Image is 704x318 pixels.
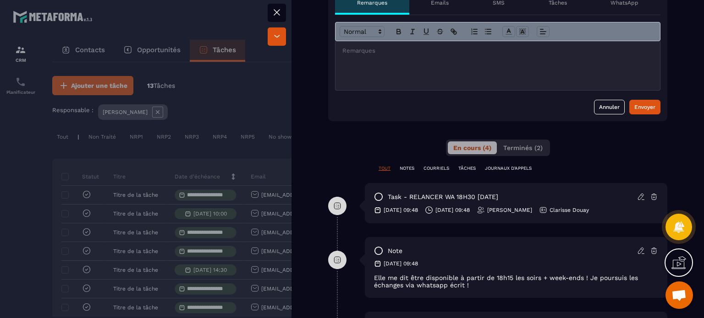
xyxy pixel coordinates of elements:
div: Ouvrir le chat [665,281,693,309]
div: Envoyer [634,102,655,112]
span: En cours (4) [453,144,491,151]
p: note [388,247,402,255]
p: JOURNAUX D'APPELS [485,165,532,172]
p: TOUT [379,165,390,172]
button: En cours (4) [448,141,497,154]
p: [DATE] 09:48 [384,260,418,267]
button: Annuler [594,100,625,114]
span: Terminés (2) [503,144,543,151]
p: [DATE] 09:48 [384,206,418,214]
p: TÂCHES [458,165,476,172]
p: [DATE] 09:48 [435,206,470,214]
button: Envoyer [629,100,660,114]
button: Terminés (2) [498,141,548,154]
p: COURRIELS [423,165,449,172]
p: [PERSON_NAME] [487,206,532,214]
p: Clarisse Douay [550,206,589,214]
p: Elle me dit être disponible à partir de 18h15 les soirs + week-ends ! Je poursuis les échanges vi... [374,274,658,289]
p: NOTES [400,165,414,172]
p: task - RELANCER WA 18H30 [DATE] [388,193,498,201]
